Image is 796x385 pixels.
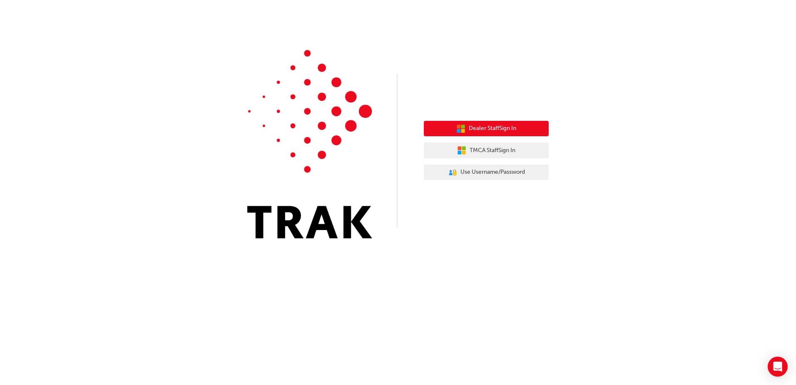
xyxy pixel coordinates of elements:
[424,165,549,180] button: Use Username/Password
[768,357,788,377] div: Open Intercom Messenger
[469,124,516,133] span: Dealer Staff Sign In
[470,146,515,155] span: TMCA Staff Sign In
[460,167,525,177] span: Use Username/Password
[247,50,372,238] img: Trak
[424,142,549,158] button: TMCA StaffSign In
[424,121,549,137] button: Dealer StaffSign In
